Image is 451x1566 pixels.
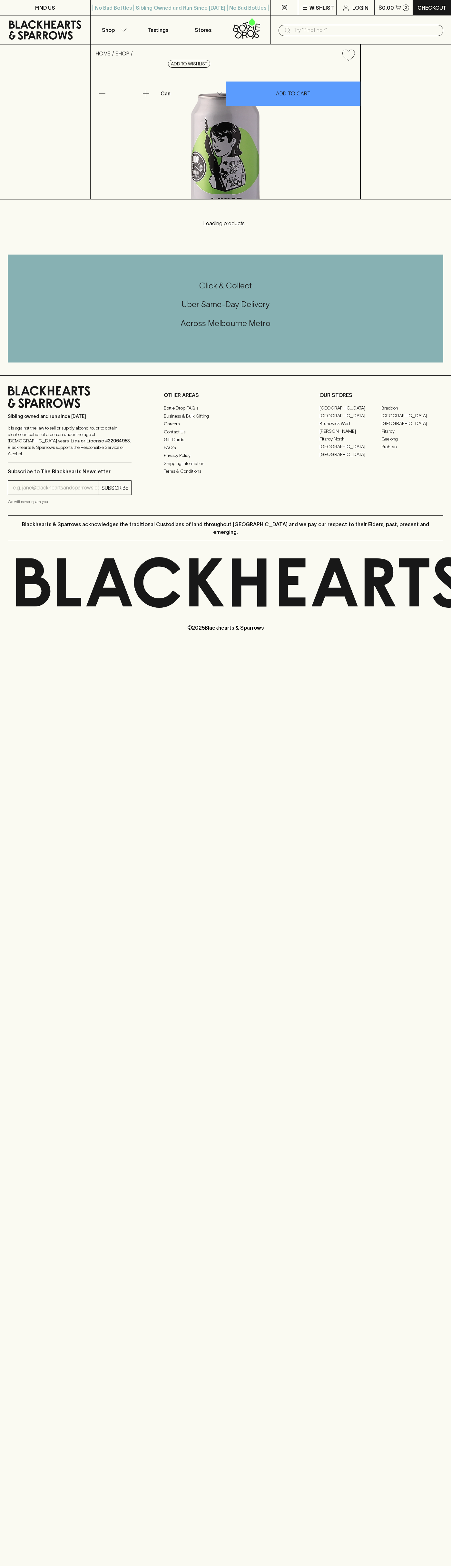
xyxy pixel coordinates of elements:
[319,420,381,427] a: Brunswick West
[276,90,310,97] p: ADD TO CART
[99,481,131,495] button: SUBSCRIBE
[319,427,381,435] a: [PERSON_NAME]
[164,459,288,467] a: Shipping Information
[381,420,443,427] a: [GEOGRAPHIC_DATA]
[8,318,443,329] h5: Across Melbourne Metro
[381,412,443,420] a: [GEOGRAPHIC_DATA]
[8,299,443,310] h5: Uber Same-Day Delivery
[319,443,381,450] a: [GEOGRAPHIC_DATA]
[352,4,368,12] p: Login
[294,25,438,35] input: Try "Pinot noir"
[417,4,446,12] p: Checkout
[6,219,445,227] p: Loading products...
[8,425,132,457] p: It is against the law to sell or supply alcohol to, or to obtain alcohol on behalf of a person un...
[319,391,443,399] p: OUR STORES
[164,412,288,420] a: Business & Bulk Gifting
[158,87,225,100] div: Can
[168,60,210,68] button: Add to wishlist
[195,26,211,34] p: Stores
[309,4,334,12] p: Wishlist
[319,450,381,458] a: [GEOGRAPHIC_DATA]
[13,483,99,493] input: e.g. jane@blackheartsandsparrows.com.au
[164,444,288,451] a: FAQ's
[164,468,288,475] a: Terms & Conditions
[13,520,438,536] p: Blackhearts & Sparrows acknowledges the traditional Custodians of land throughout [GEOGRAPHIC_DAT...
[164,391,288,399] p: OTHER AREAS
[226,82,360,106] button: ADD TO CART
[161,90,171,97] p: Can
[135,15,181,44] a: Tastings
[8,280,443,291] h5: Click & Collect
[405,6,407,9] p: 0
[91,15,136,44] button: Shop
[8,498,132,505] p: We will never spam you
[164,436,288,444] a: Gift Cards
[181,15,226,44] a: Stores
[71,438,130,443] strong: Liquor License #32064953
[8,468,132,475] p: Subscribe to The Blackhearts Newsletter
[148,26,168,34] p: Tastings
[35,4,55,12] p: FIND US
[102,26,115,34] p: Shop
[91,66,360,199] img: 50934.png
[164,452,288,459] a: Privacy Policy
[319,404,381,412] a: [GEOGRAPHIC_DATA]
[319,412,381,420] a: [GEOGRAPHIC_DATA]
[319,435,381,443] a: Fitzroy North
[115,51,129,56] a: SHOP
[381,443,443,450] a: Prahran
[340,47,358,63] button: Add to wishlist
[378,4,394,12] p: $0.00
[381,404,443,412] a: Braddon
[8,413,132,420] p: Sibling owned and run since [DATE]
[164,404,288,412] a: Bottle Drop FAQ's
[164,428,288,436] a: Contact Us
[8,255,443,362] div: Call to action block
[381,435,443,443] a: Geelong
[96,51,111,56] a: HOME
[164,420,288,428] a: Careers
[381,427,443,435] a: Fitzroy
[102,484,129,492] p: SUBSCRIBE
